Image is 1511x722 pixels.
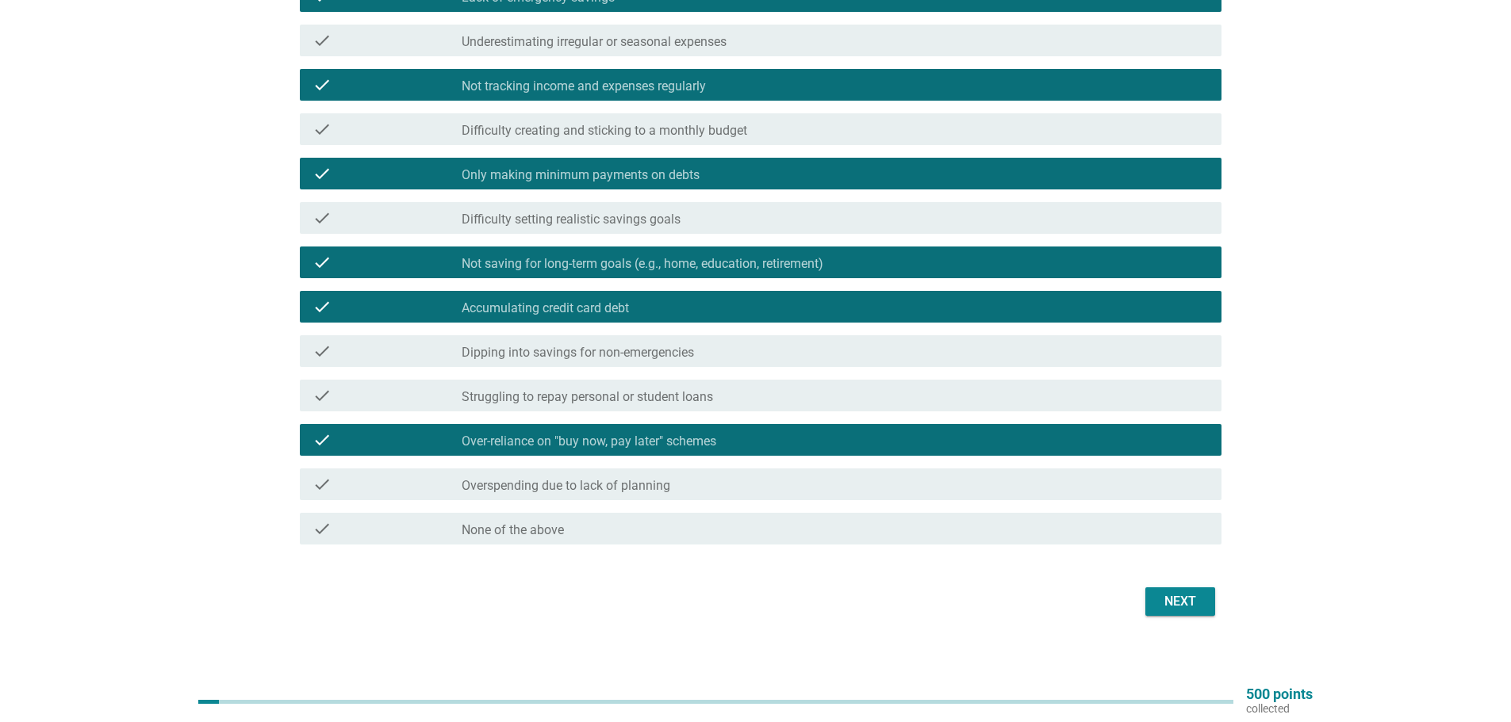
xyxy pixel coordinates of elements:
[1158,592,1202,611] div: Next
[1246,687,1313,701] p: 500 points
[313,253,332,272] i: check
[1246,701,1313,716] p: collected
[313,120,332,139] i: check
[313,430,332,449] i: check
[462,300,629,316] label: Accumulating credit card debt
[313,164,332,183] i: check
[462,522,564,538] label: None of the above
[462,123,747,139] label: Difficulty creating and sticking to a monthly budget
[313,297,332,316] i: check
[462,78,706,94] label: Not tracking income and expenses regularly
[313,75,332,94] i: check
[1145,587,1215,616] button: Next
[462,345,694,361] label: Dipping into savings for non-emergencies
[462,212,681,227] label: Difficulty setting realistic savings goals
[313,475,332,494] i: check
[462,389,713,405] label: Struggling to repay personal or student loans
[462,34,727,50] label: Underestimating irregular or seasonal expenses
[313,386,332,405] i: check
[313,519,332,538] i: check
[462,167,700,183] label: Only making minimum payments on debts
[313,208,332,227] i: check
[313,342,332,361] i: check
[462,256,823,272] label: Not saving for long-term goals (e.g., home, education, retirement)
[462,434,716,449] label: Over-reliance on "buy now, pay later" schemes
[313,31,332,50] i: check
[462,478,670,494] label: Overspending due to lack of planning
